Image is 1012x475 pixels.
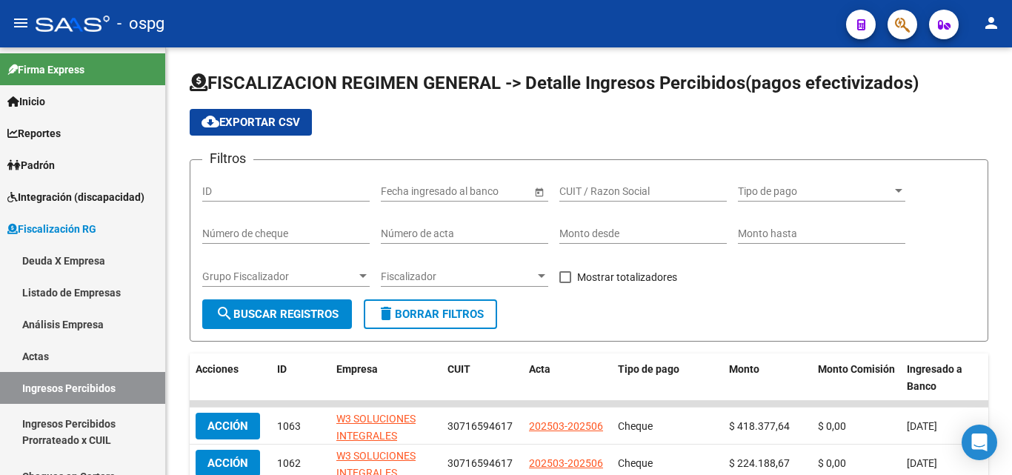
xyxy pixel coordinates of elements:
span: 30716594617 [447,420,513,432]
div: 202503-202506 [529,455,603,472]
datatable-header-cell: Empresa [330,353,442,402]
span: $ 418.377,64 [729,420,790,432]
span: Reportes [7,125,61,142]
span: ID [277,363,287,375]
mat-icon: delete [377,305,395,322]
span: Acción [207,456,248,470]
datatable-header-cell: Tipo de pago [612,353,723,402]
span: - ospg [117,7,164,40]
button: Open calendar [531,184,547,199]
mat-icon: search [216,305,233,322]
span: Padrón [7,157,55,173]
button: Borrar Filtros [364,299,497,329]
span: Acción [207,419,248,433]
span: Acta [529,363,550,375]
span: Buscar Registros [216,308,339,321]
datatable-header-cell: Monto [723,353,812,402]
span: Integración (discapacidad) [7,189,144,205]
input: Fecha fin [447,185,520,198]
span: Monto Comisión [818,363,895,375]
input: Fecha inicio [381,185,435,198]
datatable-header-cell: Acta [523,353,612,402]
div: 202503-202506 [529,418,603,435]
span: $ 0,00 [818,420,846,432]
mat-icon: menu [12,14,30,32]
h3: Filtros [202,148,253,169]
button: Acción [196,413,260,439]
datatable-header-cell: Acciones [190,353,271,402]
mat-icon: cloud_download [202,113,219,130]
datatable-header-cell: Monto Comisión [812,353,901,402]
span: Fiscalización RG [7,221,96,237]
span: [DATE] [907,457,937,469]
span: FISCALIZACION REGIMEN GENERAL -> Detalle Ingresos Percibidos(pagos efectivizados) [190,73,919,93]
button: Exportar CSV [190,109,312,136]
span: W3 SOLUCIONES INTEGRALES [336,413,416,442]
span: $ 0,00 [818,457,846,469]
datatable-header-cell: ID [271,353,330,402]
span: Ingresado a Banco [907,363,962,392]
span: Monto [729,363,759,375]
button: Buscar Registros [202,299,352,329]
span: 1063 [277,420,301,432]
span: Tipo de pago [618,363,679,375]
span: Firma Express [7,62,84,78]
datatable-header-cell: CUIT [442,353,523,402]
span: Cheque [618,457,653,469]
span: Fiscalizador [381,270,535,283]
span: Exportar CSV [202,116,300,129]
span: 1062 [277,457,301,469]
span: Cheque [618,420,653,432]
div: Open Intercom Messenger [962,425,997,460]
span: $ 224.188,67 [729,457,790,469]
span: 30716594617 [447,457,513,469]
span: Borrar Filtros [377,308,484,321]
span: CUIT [447,363,470,375]
datatable-header-cell: Ingresado a Banco [901,353,990,402]
mat-icon: person [982,14,1000,32]
span: Empresa [336,363,378,375]
span: Acciones [196,363,239,375]
span: Inicio [7,93,45,110]
span: Mostrar totalizadores [577,268,677,286]
span: [DATE] [907,420,937,432]
span: Grupo Fiscalizador [202,270,356,283]
span: Tipo de pago [738,185,892,198]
